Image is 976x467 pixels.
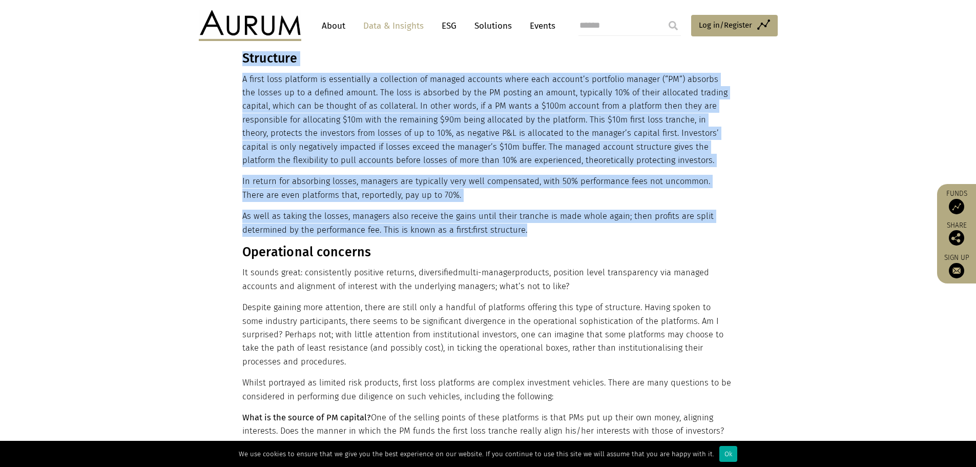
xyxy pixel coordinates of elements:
img: Share this post [949,230,964,246]
a: Events [525,16,555,35]
h3: Structure [242,51,732,66]
div: Ok [719,446,737,462]
p: It sounds great: consistently positive returns, diversified products, position level transparency... [242,266,732,293]
a: Sign up [942,253,971,278]
a: Solutions [469,16,517,35]
input: Submit [663,15,683,36]
a: Log in/Register [691,15,778,36]
span: multi-manager [458,268,515,277]
p: Despite gaining more attention, there are still only a handful of platforms offering this type of... [242,301,732,369]
img: Aurum [199,10,301,41]
a: ESG [437,16,462,35]
strong: What is the source of PM capital? [242,413,371,422]
p: A first loss platform is essentially a collection of managed accounts where each account’s portfo... [242,73,732,168]
h3: Operational concerns [242,245,732,260]
a: Funds [942,189,971,214]
a: Data & Insights [358,16,429,35]
p: As well as taking the losses, managers also receive the gains until their tranche is made whole a... [242,210,732,237]
img: Access Funds [949,199,964,214]
span: Log in/Register [699,19,752,31]
a: About [317,16,350,35]
div: Share [942,222,971,246]
p: Whilst portrayed as limited risk products, first loss platforms are complex investment vehicles. ... [242,376,732,403]
p: In return for absorbing losses, managers are typically very well compensated, with 50% performanc... [242,175,732,202]
img: Sign up to our newsletter [949,263,964,278]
